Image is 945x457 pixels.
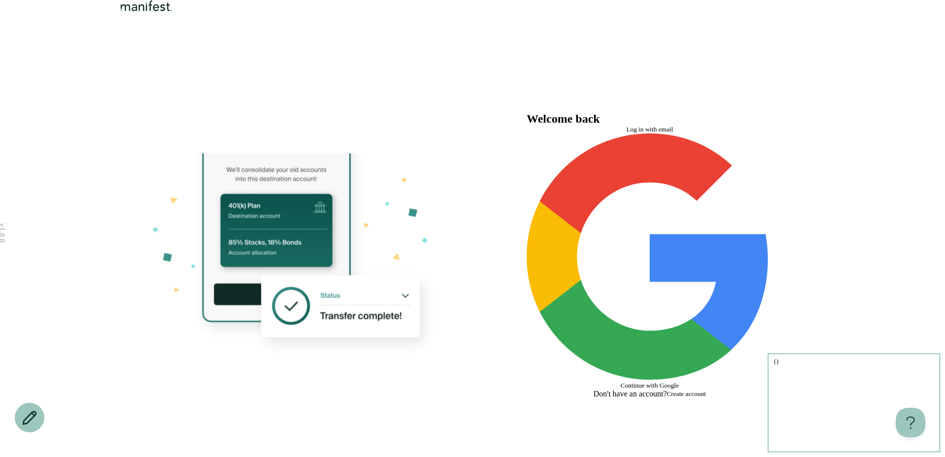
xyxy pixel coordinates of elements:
h2: Welcome back [527,112,600,126]
pre: {} [768,354,940,452]
span: Don't have an account? [594,390,667,398]
span: Continue with Google [621,382,679,389]
button: Create account [667,390,706,398]
span: Create account [667,390,706,397]
button: Continue with Google [527,133,773,390]
iframe: Help Scout Beacon - Open [896,408,925,437]
button: Log in with email [527,126,773,133]
span: Log in with email [626,126,673,133]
